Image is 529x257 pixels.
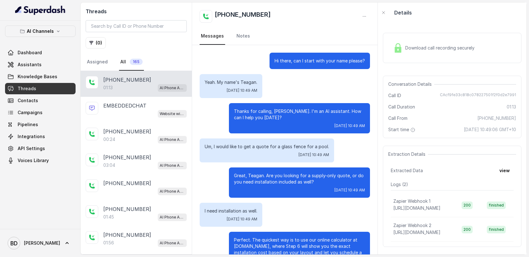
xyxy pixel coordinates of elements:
span: Knowledge Bases [18,73,57,80]
p: 03:04 [103,162,115,168]
p: EMBEDDEDCHAT [103,102,146,109]
p: Zapier Webhook 1 [393,198,430,204]
span: [DATE] 10:49 AM [334,188,365,193]
span: [DATE] 10:49 AM [227,88,257,93]
nav: Tabs [86,54,187,71]
p: I need installation as well. [205,208,257,214]
p: Yeah. My name's Teagan. [205,79,257,85]
p: [PHONE_NUMBER] [103,154,151,161]
p: Thanks for calling, [PERSON_NAME]. I'm an AI assistant. How can I help you [DATE]? [234,108,365,121]
p: Um, I would like to get a quote for a glass fence for a pool. [205,143,329,150]
span: [DATE] 10:49:06 GMT+10 [464,126,516,133]
p: AI Channels [27,27,54,35]
img: Lock Icon [393,43,403,53]
button: (0) [86,37,106,49]
span: 01:13 [507,104,516,110]
span: Threads [18,85,36,92]
span: [DATE] 10:49 AM [334,123,365,128]
a: Messages [200,28,225,45]
p: 00:24 [103,136,115,143]
p: Zapier Webhook 2 [393,222,431,229]
span: [DATE] 10:49 AM [299,152,329,157]
span: Call ID [388,92,401,99]
a: Assigned [86,54,109,71]
nav: Tabs [200,28,370,45]
span: Campaigns [18,109,43,116]
text: BD [10,240,18,247]
p: [PHONE_NUMBER] [103,128,151,135]
p: AI Phone Assistant [160,137,185,143]
p: AI Phone Assistant [160,85,185,91]
p: 01:13 [103,85,113,91]
span: [PHONE_NUMBER] [477,115,516,121]
h2: [PHONE_NUMBER] [215,10,271,23]
p: Great, Teagan. Are you looking for a supply-only quote, or do you need installation included as w... [234,172,365,185]
span: Extraction Details [388,151,428,157]
span: Download call recording securely [405,45,477,51]
span: Assistants [18,61,42,68]
span: Start time [388,126,417,133]
button: AI Channels [5,26,76,37]
span: [URL][DOMAIN_NAME] [393,205,441,211]
h2: Threads [86,8,187,15]
p: [PHONE_NUMBER] [103,231,151,239]
p: AI Phone Assistant [160,162,185,169]
span: 200 [462,226,473,233]
p: Website widget [160,111,185,117]
p: 01:45 [103,214,114,220]
a: Dashboard [5,47,76,58]
a: Integrations [5,131,76,142]
span: 165 [130,59,143,65]
a: Notes [235,28,251,45]
span: [PERSON_NAME] [24,240,60,246]
span: [URL][DOMAIN_NAME] [393,230,441,235]
button: view [496,165,514,176]
span: Call From [388,115,407,121]
input: Search by Call ID or Phone Number [86,20,187,32]
span: Pipelines [18,121,38,128]
a: Voices Library [5,155,76,166]
p: AI Phone Assistant [160,188,185,195]
p: [PHONE_NUMBER] [103,179,151,187]
img: light.svg [15,5,66,15]
p: Logs ( 2 ) [391,181,514,188]
a: All165 [119,54,144,71]
p: Hi there, can I start with your name please? [275,58,365,64]
a: Knowledge Bases [5,71,76,82]
a: Pipelines [5,119,76,130]
span: 200 [462,202,473,209]
p: [PHONE_NUMBER] [103,205,151,213]
span: Dashboard [18,50,42,56]
p: AI Phone Assistant [160,214,185,220]
p: 01:56 [103,240,114,246]
a: Assistants [5,59,76,70]
span: Call Duration [388,104,415,110]
span: CAcf9fe33c818c078227501f2f0d2e7991 [440,92,516,99]
span: Conversation Details [388,81,434,87]
a: [PERSON_NAME] [5,234,76,252]
p: AI Phone Assistant [160,240,185,246]
span: Extracted Data [391,167,423,174]
span: Voices Library [18,157,49,164]
span: Integrations [18,133,45,140]
span: finished [487,226,506,233]
a: Threads [5,83,76,94]
p: Details [394,9,412,16]
span: finished [487,202,506,209]
a: API Settings [5,143,76,154]
span: [DATE] 10:49 AM [227,217,257,222]
span: Contacts [18,97,38,104]
p: [PHONE_NUMBER] [103,76,151,84]
span: API Settings [18,145,45,152]
a: Campaigns [5,107,76,118]
a: Contacts [5,95,76,106]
